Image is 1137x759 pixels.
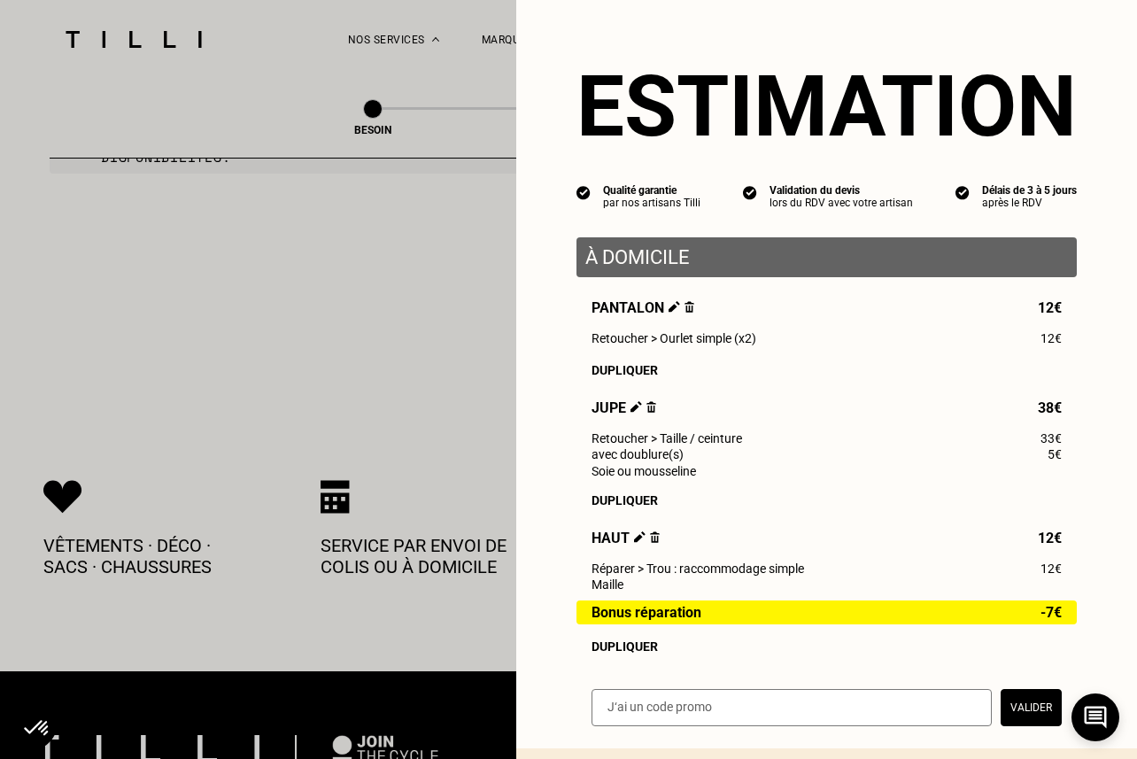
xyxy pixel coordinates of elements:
div: Qualité garantie [603,184,700,197]
div: lors du RDV avec votre artisan [770,197,913,209]
span: 38€ [1038,399,1062,416]
span: 12€ [1038,530,1062,546]
span: Bonus réparation [592,605,701,620]
div: Dupliquer [592,493,1062,507]
section: Estimation [576,57,1077,156]
span: 12€ [1040,331,1062,345]
img: Supprimer [650,531,660,543]
button: Valider [1001,689,1062,726]
img: Supprimer [646,401,656,413]
div: Dupliquer [592,639,1062,654]
p: À domicile [585,246,1068,268]
div: Dupliquer [592,363,1062,377]
span: Retoucher > Ourlet simple (x2) [592,331,756,345]
input: J‘ai un code promo [592,689,992,726]
img: Éditer [634,531,646,543]
img: Éditer [669,301,680,313]
span: -7€ [1040,605,1062,620]
div: par nos artisans Tilli [603,197,700,209]
span: Réparer > Trou : raccommodage simple [592,562,804,576]
span: 12€ [1038,299,1062,316]
span: 33€ [1040,431,1062,445]
img: icon list info [955,184,970,200]
div: après le RDV [982,197,1077,209]
div: Validation du devis [770,184,913,197]
span: Jupe [592,399,656,416]
span: Soie ou mousseline [592,464,696,478]
span: Haut [592,530,660,546]
img: Éditer [630,401,642,413]
span: 12€ [1040,562,1062,576]
span: 5€ [1048,447,1062,461]
img: icon list info [576,184,591,200]
div: Délais de 3 à 5 jours [982,184,1077,197]
span: avec doublure(s) [592,447,684,461]
img: icon list info [743,184,757,200]
span: Maille [592,577,623,592]
span: Pantalon [592,299,694,316]
span: Retoucher > Taille / ceinture [592,431,742,445]
img: Supprimer [685,301,694,313]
